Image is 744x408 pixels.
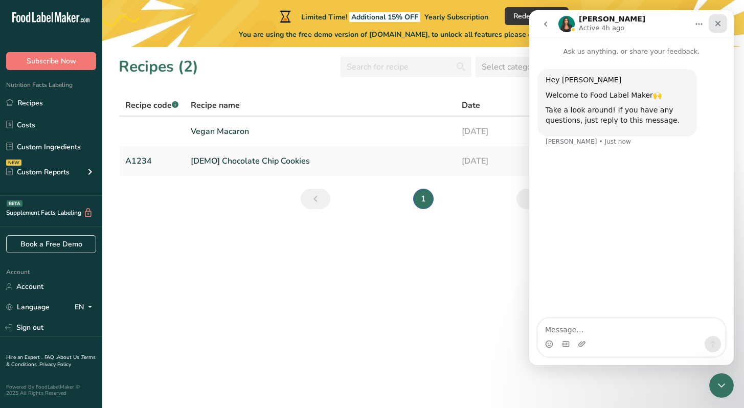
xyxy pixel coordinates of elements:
[6,235,96,253] a: Book a Free Demo
[516,189,546,209] a: Next page
[6,167,70,177] div: Custom Reports
[191,150,449,172] a: [DEMO] Chocolate Chip Cookies
[6,52,96,70] button: Subscribe Now
[6,354,42,361] a: Hire an Expert .
[239,29,607,40] span: You are using the free demo version of [DOMAIN_NAME], to unlock all features please choose one of...
[39,361,71,368] a: Privacy Policy
[75,301,96,313] div: EN
[6,298,50,316] a: Language
[462,150,540,172] a: [DATE]
[505,7,569,25] button: Redeem Offer
[301,189,330,209] a: Previous page
[44,354,57,361] a: FAQ .
[278,10,488,22] div: Limited Time!
[529,10,734,365] iframe: Intercom live chat
[349,12,420,22] span: Additional 15% OFF
[6,354,96,368] a: Terms & Conditions .
[125,150,178,172] a: A1234
[191,99,240,111] span: Recipe name
[119,55,198,78] h1: Recipes (2)
[125,100,178,111] span: Recipe code
[462,99,480,111] span: Date
[341,57,471,77] input: Search for recipe
[6,160,21,166] div: NEW
[462,121,540,142] a: [DATE]
[57,354,81,361] a: About Us .
[191,121,449,142] a: Vegan Macaron
[513,11,560,21] span: Redeem Offer
[7,200,22,207] div: BETA
[709,373,734,398] iframe: Intercom live chat
[424,12,488,22] span: Yearly Subscription
[27,56,76,66] span: Subscribe Now
[6,384,96,396] div: Powered By FoodLabelMaker © 2025 All Rights Reserved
